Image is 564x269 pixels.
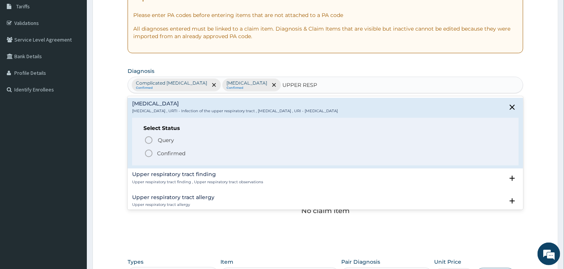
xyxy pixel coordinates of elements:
label: Types [128,259,143,265]
span: Query [158,136,174,144]
h4: Upper respiratory tract finding [132,172,263,177]
span: remove selection option [211,82,217,88]
i: status option query [144,136,153,145]
i: open select status [508,174,517,183]
textarea: Type your message and hit 'Enter' [4,184,144,211]
p: Please enter PA codes before entering items that are not attached to a PA code [133,11,517,19]
label: Unit Price [434,258,461,266]
h4: [MEDICAL_DATA] [132,101,338,107]
span: Tariffs [16,3,30,10]
p: Confirmed [157,150,185,157]
div: Chat with us now [39,42,127,52]
i: close select status [508,103,517,112]
p: No claim item [301,207,350,215]
i: open select status [508,196,517,206]
div: Minimize live chat window [124,4,142,22]
p: Upper respiratory tract finding , Upper respiratory tract observations [132,179,263,185]
i: status option filled [144,149,153,158]
p: Complicated [MEDICAL_DATA] [136,80,207,86]
span: remove selection option [271,82,277,88]
span: We're online! [44,84,104,161]
small: Confirmed [227,86,267,90]
h6: Select Status [143,125,507,131]
h4: Upper respiratory tract allergy [132,195,214,200]
label: Pair Diagnosis [341,258,380,266]
p: All diagnoses entered must be linked to a claim item. Diagnosis & Claim Items that are visible bu... [133,25,517,40]
label: Diagnosis [128,67,154,75]
img: d_794563401_company_1708531726252_794563401 [14,38,31,57]
p: [MEDICAL_DATA] [227,80,267,86]
small: Confirmed [136,86,207,90]
label: Item [220,258,233,266]
p: Upper respiratory tract allergy [132,202,214,207]
p: [MEDICAL_DATA] , URTI - Infection of the upper respiratory tract , [MEDICAL_DATA] , URI - [MEDICA... [132,108,338,114]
